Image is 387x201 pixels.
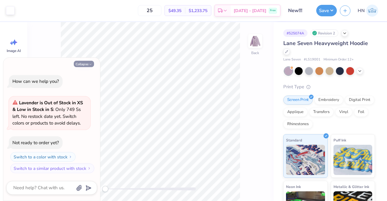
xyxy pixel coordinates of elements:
button: Switch to a similar product with stock [10,164,94,173]
div: Revision 2 [311,29,338,37]
span: Lane Seven [283,57,301,62]
span: Standard [286,137,302,143]
span: Image AI [7,48,21,53]
div: Not ready to order yet? [12,140,59,146]
button: Switch to a color with stock [10,152,76,162]
div: Accessibility label [102,186,108,192]
div: Print Type [283,83,375,90]
a: HN [355,5,381,17]
img: Back [249,35,261,47]
strong: Lavender is Out of Stock in XS & Low in Stock in S [12,100,83,113]
span: Free [270,8,276,13]
div: # 525074A [283,29,307,37]
span: # LS19001 [304,57,320,62]
input: Untitled Design [284,5,313,17]
div: Vinyl [335,108,352,117]
img: Switch to a color with stock [69,155,72,159]
span: : Only 749 Ss left. No restock date yet. Switch colors or products to avoid delays. [12,100,83,126]
button: Save [316,5,337,16]
span: HN [358,7,365,14]
span: Puff Ink [333,137,346,143]
img: Puff Ink [333,145,372,175]
span: Metallic & Glitter Ink [333,183,369,190]
img: Switch to a similar product with stock [87,167,91,170]
input: – – [138,5,161,16]
span: $49.35 [168,8,181,14]
span: $1,233.75 [189,8,207,14]
div: Back [251,50,259,56]
div: Foil [354,108,368,117]
button: Collapse [74,61,94,67]
div: How can we help you? [12,78,59,84]
span: Minimum Order: 12 + [324,57,354,62]
span: [DATE] - [DATE] [234,8,266,14]
div: Transfers [309,108,333,117]
span: Lane Seven Heavyweight Hoodie [283,40,368,47]
div: Applique [283,108,307,117]
img: Huda Nadeem [366,5,378,17]
div: Digital Print [345,96,374,105]
div: Rhinestones [283,120,313,129]
div: Embroidery [314,96,343,105]
div: Screen Print [283,96,313,105]
span: Neon Ink [286,183,301,190]
img: Standard [286,145,325,175]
